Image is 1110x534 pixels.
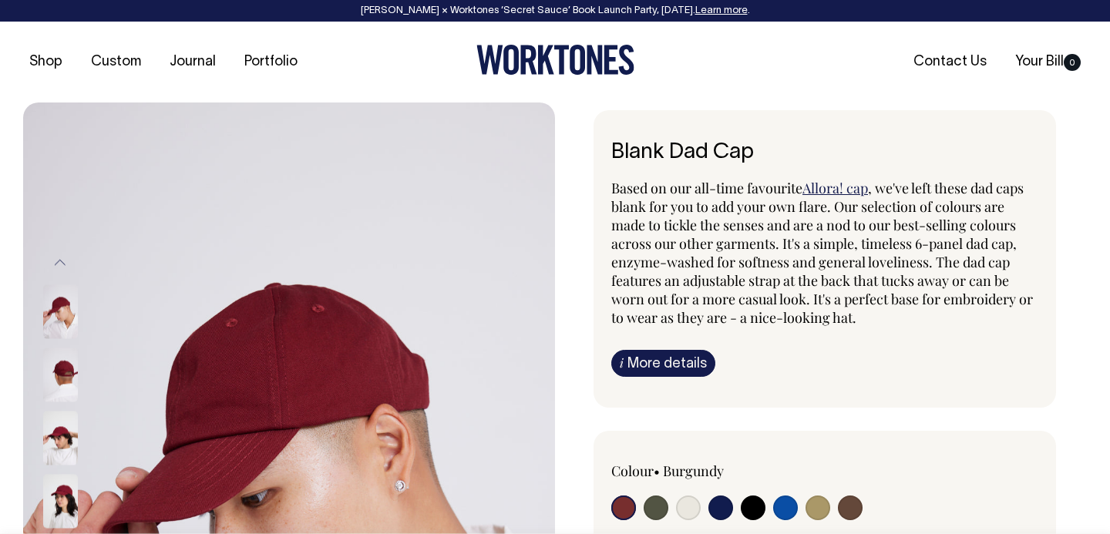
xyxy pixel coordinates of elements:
span: Based on our all-time favourite [611,179,802,197]
a: Your Bill0 [1009,49,1087,75]
a: iMore details [611,350,715,377]
label: Burgundy [663,462,724,480]
a: Journal [163,49,222,75]
img: burgundy [43,348,78,402]
button: Previous [49,246,72,280]
a: Allora! cap [802,179,868,197]
img: burgundy [43,411,78,465]
a: Contact Us [907,49,993,75]
img: burgundy [43,285,78,339]
a: Custom [85,49,147,75]
a: Shop [23,49,69,75]
a: Portfolio [238,49,304,75]
div: [PERSON_NAME] × Worktones ‘Secret Sauce’ Book Launch Party, [DATE]. . [15,5,1095,16]
span: i [620,354,624,371]
a: Learn more [695,6,748,15]
span: 0 [1064,54,1081,71]
span: • [654,462,660,480]
span: , we've left these dad caps blank for you to add your own flare. Our selection of colours are mad... [611,179,1033,327]
div: Colour [611,462,782,480]
img: burgundy [43,475,78,529]
h6: Blank Dad Cap [611,141,1038,165]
